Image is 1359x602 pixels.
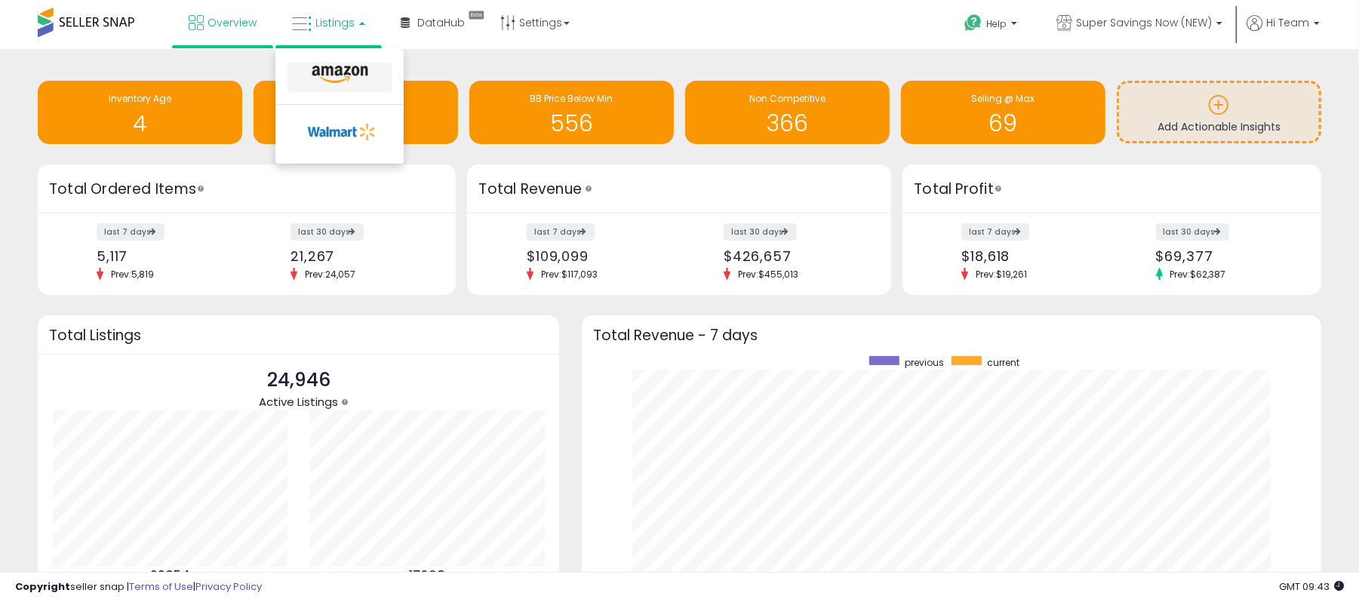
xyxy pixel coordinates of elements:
[986,17,1007,30] span: Help
[129,579,193,594] a: Terms of Use
[1156,223,1229,241] label: last 30 days
[15,579,70,594] strong: Copyright
[1163,268,1234,281] span: Prev: $62,387
[477,111,666,136] h1: 556
[952,2,1032,49] a: Help
[527,248,668,264] div: $109,099
[730,268,806,281] span: Prev: $455,013
[971,92,1035,105] span: Selling @ Max
[724,223,797,241] label: last 30 days
[909,111,1098,136] h1: 69
[1279,579,1344,594] span: 2025-08-11 09:43 GMT
[724,248,865,264] div: $426,657
[291,223,364,241] label: last 30 days
[49,330,548,341] h3: Total Listings
[97,248,235,264] div: 5,117
[992,182,1005,195] div: Tooltip anchor
[968,268,1035,281] span: Prev: $19,261
[259,394,338,410] span: Active Listings
[914,179,1309,200] h3: Total Profit
[987,356,1019,369] span: current
[208,15,257,30] span: Overview
[1076,15,1212,30] span: Super Savings Now (NEW)
[961,223,1029,241] label: last 7 days
[97,223,164,241] label: last 7 days
[45,111,235,136] h1: 4
[961,248,1100,264] div: $18,618
[478,179,880,200] h3: Total Revenue
[150,567,190,585] b: 22854
[964,14,982,32] i: Get Help
[685,81,890,144] a: Non Competitive 366
[1247,15,1320,49] a: Hi Team
[254,81,458,144] a: Needs to Reprice 8700
[905,356,944,369] span: previous
[259,366,338,395] p: 24,946
[297,268,363,281] span: Prev: 24,057
[749,92,826,105] span: Non Competitive
[315,15,355,30] span: Listings
[582,182,595,195] div: Tooltip anchor
[195,579,262,594] a: Privacy Policy
[49,179,444,200] h3: Total Ordered Items
[527,223,595,241] label: last 7 days
[1158,119,1281,134] span: Add Actionable Insights
[1119,83,1319,141] a: Add Actionable Insights
[901,81,1105,144] a: Selling @ Max 69
[1266,15,1309,30] span: Hi Team
[469,81,674,144] a: BB Price Below Min 556
[338,395,352,409] div: Tooltip anchor
[261,111,450,136] h1: 8700
[530,92,613,105] span: BB Price Below Min
[15,580,262,594] div: seller snap | |
[463,8,490,23] div: Tooltip anchor
[409,567,445,585] b: 17003
[103,268,161,281] span: Prev: 5,819
[693,111,882,136] h1: 366
[593,330,1310,341] h3: Total Revenue - 7 days
[417,15,465,30] span: DataHub
[38,81,242,144] a: Inventory Age 4
[1156,248,1295,264] div: $69,377
[109,92,171,105] span: Inventory Age
[194,182,208,195] div: Tooltip anchor
[291,248,429,264] div: 21,267
[533,268,605,281] span: Prev: $117,093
